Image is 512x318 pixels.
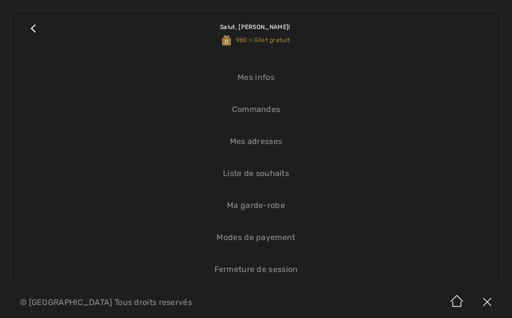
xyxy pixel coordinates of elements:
[20,66,491,88] a: Mes infos
[20,258,491,280] a: Fermeture de session
[222,36,290,43] span: 960 = Gilet gratuit
[442,287,472,318] img: Accueil
[20,98,491,120] a: Commandes
[20,130,491,152] a: Mes adresses
[20,299,301,306] p: © [GEOGRAPHIC_DATA] Tous droits reservés
[20,226,491,248] a: Modes de payement
[20,162,491,184] a: Liste de souhaits
[20,194,491,216] a: Ma garde-robe
[220,23,290,30] span: Salut, [PERSON_NAME]!
[472,287,502,318] img: X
